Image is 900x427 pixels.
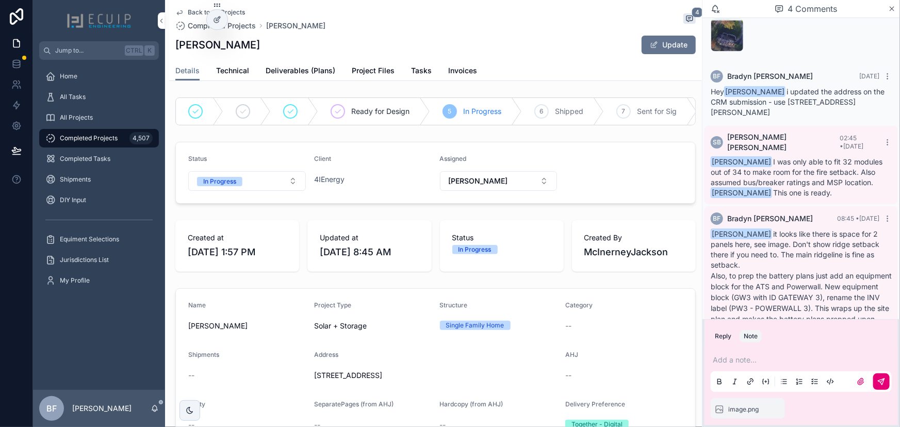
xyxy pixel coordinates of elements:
[145,46,154,55] span: K
[555,106,583,117] span: Shipped
[713,72,721,80] span: BF
[60,175,91,184] span: Shipments
[60,196,86,204] span: DIY Input
[320,233,419,243] span: Updated at
[314,400,394,408] span: SeparatePages (from AHJ)
[744,332,758,340] div: Note
[440,155,467,162] span: Assigned
[459,245,492,254] div: In Progress
[46,402,57,415] span: BF
[446,321,504,330] div: Single Family Home
[39,170,159,189] a: Shipments
[788,3,838,15] span: 4 Comments
[39,230,159,249] a: Equiment Selections
[727,71,813,81] span: Bradyn [PERSON_NAME]
[711,229,892,335] div: it looks like there is space for 2 panels here, see image. Don't show ridge setback there if you ...
[352,61,395,82] a: Project Files
[188,21,256,31] span: Completed Projects
[60,276,90,285] span: My Profile
[840,134,863,150] span: 02:45 • [DATE]
[837,215,879,222] span: 08:45 • [DATE]
[440,301,468,309] span: Structure
[60,256,109,264] span: Jurisdictions List
[39,150,159,168] a: Completed Tasks
[727,132,840,153] span: [PERSON_NAME] [PERSON_NAME]
[449,176,508,186] span: [PERSON_NAME]
[60,134,118,142] span: Completed Projects
[39,129,159,147] a: Completed Projects4,507
[266,21,325,31] a: [PERSON_NAME]
[188,301,206,309] span: Name
[188,351,219,358] span: Shipments
[711,228,772,239] span: [PERSON_NAME]
[129,132,153,144] div: 4,507
[740,330,762,342] button: Note
[320,245,419,259] span: [DATE] 8:45 AM
[637,106,677,117] span: Sent for Sig
[314,321,367,331] span: Solar + Storage
[724,86,786,97] span: [PERSON_NAME]
[175,8,245,17] a: Back to All Projects
[711,157,892,198] div: I was only able to fit 32 modules out of 34 to make room for the fire setback. Also assumed bus/b...
[711,156,772,167] span: [PERSON_NAME]
[72,403,132,414] p: [PERSON_NAME]
[125,45,143,56] span: Ctrl
[60,113,93,122] span: All Projects
[266,65,335,76] span: Deliverables (Plans)
[584,245,683,259] span: McInerneyJackson
[411,65,432,76] span: Tasks
[216,65,249,76] span: Technical
[452,233,551,243] span: Status
[175,21,256,31] a: Completed Projects
[39,251,159,269] a: Jurisdictions List
[39,108,159,127] a: All Projects
[314,301,351,309] span: Project Type
[60,72,77,80] span: Home
[622,107,626,116] span: 7
[60,155,110,163] span: Completed Tasks
[39,88,159,106] a: All Tasks
[188,370,194,381] span: --
[175,61,200,81] a: Details
[188,245,287,259] span: [DATE] 1:57 PM
[351,106,410,117] span: Ready for Design
[60,93,86,101] span: All Tasks
[216,61,249,82] a: Technical
[859,72,879,80] span: [DATE]
[683,13,696,26] button: 4
[188,155,207,162] span: Status
[314,370,558,381] span: [STREET_ADDRESS]
[314,155,331,162] span: Client
[440,400,503,408] span: Hardcopy (from AHJ)
[39,191,159,209] a: DIY Input
[711,87,885,117] span: Hey i updated the address on the CRM submission - use [STREET_ADDRESS][PERSON_NAME]
[711,187,772,198] span: [PERSON_NAME]
[540,107,544,116] span: 6
[565,301,593,309] span: Category
[565,351,578,358] span: AHJ
[188,233,287,243] span: Created at
[565,370,571,381] span: --
[314,174,345,185] a: 4IEnergy
[692,7,703,18] span: 4
[188,8,245,17] span: Back to All Projects
[448,107,452,116] span: 5
[352,65,395,76] span: Project Files
[33,60,165,303] div: scrollable content
[67,12,132,29] img: App logo
[188,321,306,331] span: [PERSON_NAME]
[565,321,571,331] span: --
[727,213,813,224] span: Bradyn [PERSON_NAME]
[713,215,721,223] span: BF
[713,138,721,146] span: SB
[39,67,159,86] a: Home
[175,65,200,76] span: Details
[314,351,338,358] span: Address
[411,61,432,82] a: Tasks
[39,271,159,290] a: My Profile
[565,400,625,408] span: Delivery Preference
[711,330,735,342] button: Reply
[440,171,558,191] button: Select Button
